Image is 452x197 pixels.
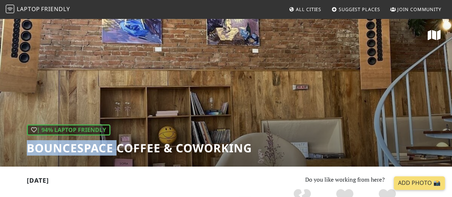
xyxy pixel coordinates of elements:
a: LaptopFriendly LaptopFriendly [6,3,70,16]
a: Suggest Places [329,3,383,16]
h1: BounceSpace Coffee & Coworking [27,141,252,155]
span: All Cities [296,6,321,13]
span: Join Community [397,6,441,13]
div: | 94% Laptop Friendly [27,124,110,136]
p: Do you like working from here? [264,175,426,184]
a: Join Community [387,3,444,16]
h2: [DATE] [27,177,256,187]
span: Friendly [41,5,70,13]
a: All Cities [286,3,324,16]
span: Suggest Places [339,6,380,13]
span: Laptop [17,5,40,13]
img: LaptopFriendly [6,5,14,13]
